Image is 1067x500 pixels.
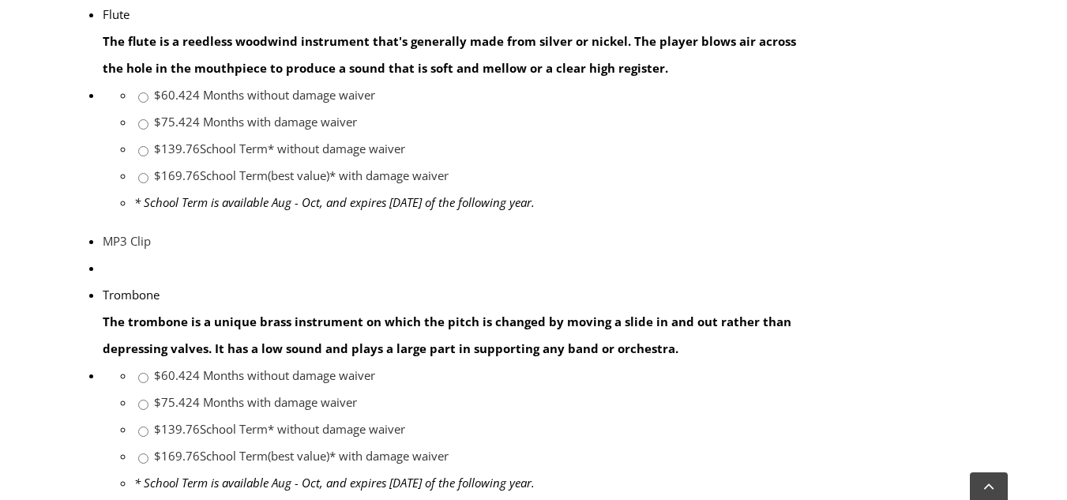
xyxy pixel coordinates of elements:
a: $60.424 Months without damage waiver [154,87,375,103]
span: $60.42 [154,87,193,103]
div: Trombone [103,281,803,308]
a: $75.424 Months with damage waiver [154,394,357,410]
span: $75.42 [154,394,193,410]
strong: The trombone is a unique brass instrument on which the pitch is changed by moving a slide in and ... [103,314,791,356]
div: Flute [103,1,803,28]
a: $60.424 Months without damage waiver [154,367,375,383]
em: * School Term is available Aug - Oct, and expires [DATE] of the following year. [134,194,535,210]
em: * School Term is available Aug - Oct, and expires [DATE] of the following year. [134,475,535,491]
strong: The flute is a reedless woodwind instrument that's generally made from silver or nickel. The play... [103,33,796,76]
span: $139.76 [154,421,200,437]
a: $139.76School Term* without damage waiver [154,141,405,156]
span: $169.76 [154,448,200,464]
a: $169.76School Term(best value)* with damage waiver [154,167,449,183]
span: $60.42 [154,367,193,383]
span: $75.42 [154,114,193,130]
a: MP3 Clip [103,233,151,249]
a: $169.76School Term(best value)* with damage waiver [154,448,449,464]
a: $139.76School Term* without damage waiver [154,421,405,437]
span: $139.76 [154,141,200,156]
a: $75.424 Months with damage waiver [154,114,357,130]
span: $169.76 [154,167,200,183]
